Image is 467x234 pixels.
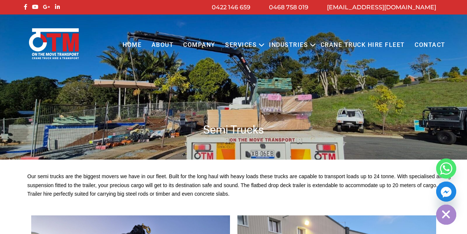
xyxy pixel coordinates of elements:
[212,4,250,11] a: 0422 146 659
[27,28,80,60] img: Otmtransport
[269,4,308,11] a: 0468 758 019
[27,172,451,199] p: Our semi trucks are the biggest movers we have in our fleet. Built for the long haul with heavy l...
[178,35,220,55] a: COMPANY
[315,35,409,55] a: Crane Truck Hire Fleet
[264,35,313,55] a: Industries
[436,182,456,202] a: Facebook_Messenger
[22,122,445,137] h1: Semi Trucks
[146,35,178,55] a: About
[410,35,450,55] a: Contact
[327,4,436,11] a: [EMAIL_ADDRESS][DOMAIN_NAME]
[220,35,262,55] a: Services
[436,158,456,179] a: Whatsapp
[118,35,146,55] a: Home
